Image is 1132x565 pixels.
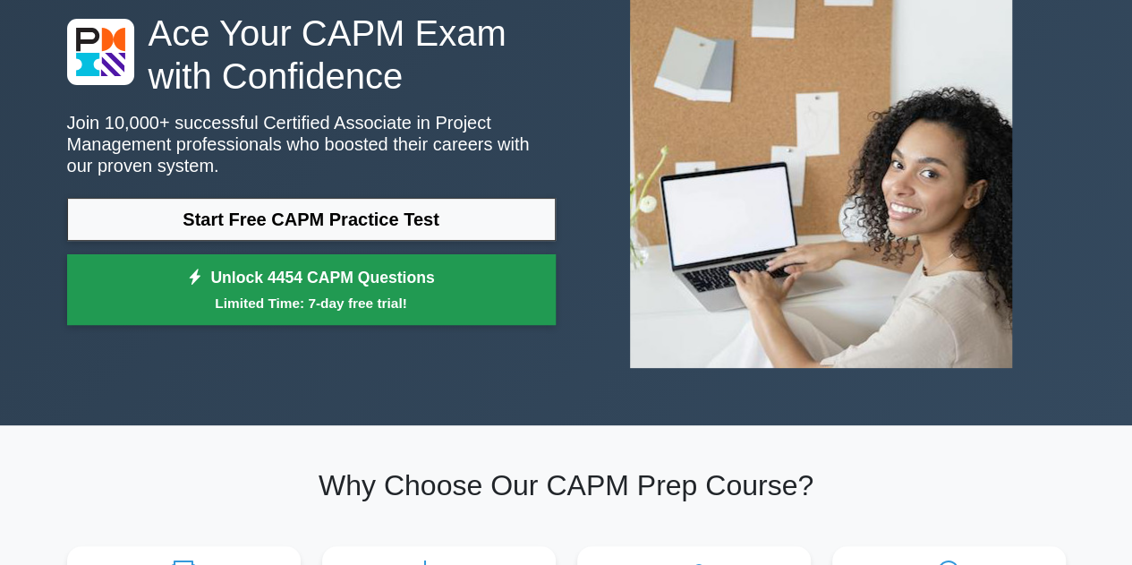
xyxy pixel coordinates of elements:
small: Limited Time: 7-day free trial! [89,293,533,313]
h1: Ace Your CAPM Exam with Confidence [67,12,556,98]
a: Start Free CAPM Practice Test [67,198,556,241]
h2: Why Choose Our CAPM Prep Course? [67,468,1066,502]
p: Join 10,000+ successful Certified Associate in Project Management professionals who boosted their... [67,112,556,176]
a: Unlock 4454 CAPM QuestionsLimited Time: 7-day free trial! [67,254,556,326]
